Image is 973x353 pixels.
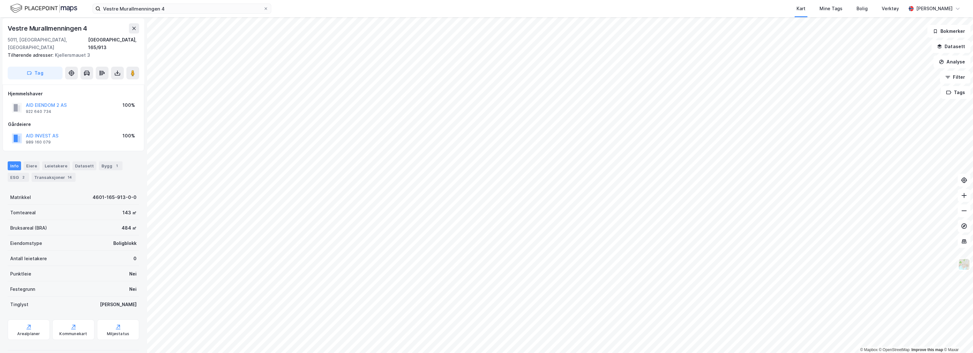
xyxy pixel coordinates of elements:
div: Punktleie [10,270,31,278]
img: Z [958,258,970,270]
div: 922 640 734 [26,109,51,114]
a: Mapbox [860,348,878,352]
div: Info [8,161,21,170]
div: 5011, [GEOGRAPHIC_DATA], [GEOGRAPHIC_DATA] [8,36,88,51]
div: Vestre Murallmenningen 4 [8,23,88,33]
div: Miljøstatus [107,331,129,336]
div: 1 [114,163,120,169]
div: 484 ㎡ [122,224,137,232]
img: logo.f888ab2527a4732fd821a326f86c7f29.svg [10,3,77,14]
button: Datasett [932,40,970,53]
button: Filter [940,71,970,84]
a: OpenStreetMap [879,348,910,352]
div: Tinglyst [10,301,28,308]
div: Eiere [24,161,40,170]
div: Hjemmelshaver [8,90,139,98]
div: Kart [797,5,805,12]
input: Søk på adresse, matrikkel, gårdeiere, leietakere eller personer [101,4,263,13]
div: Gårdeiere [8,121,139,128]
button: Analyse [933,55,970,68]
div: Festegrunn [10,285,35,293]
div: 143 ㎡ [123,209,137,217]
div: Datasett [72,161,96,170]
div: Eiendomstype [10,239,42,247]
span: Tilhørende adresser: [8,52,55,58]
div: Leietakere [42,161,70,170]
div: Nei [129,270,137,278]
div: 2 [20,174,26,180]
div: [GEOGRAPHIC_DATA], 165/913 [88,36,139,51]
a: Improve this map [911,348,943,352]
div: Bruksareal (BRA) [10,224,47,232]
div: Verktøy [882,5,899,12]
div: Kontrollprogram for chat [941,322,973,353]
div: Antall leietakere [10,255,47,262]
div: 0 [133,255,137,262]
div: Mine Tags [820,5,842,12]
div: Transaksjoner [32,173,76,182]
button: Bokmerker [927,25,970,38]
div: 989 160 079 [26,140,51,145]
div: Matrikkel [10,194,31,201]
div: Bolig [857,5,868,12]
div: [PERSON_NAME] [100,301,137,308]
button: Tag [8,67,63,79]
div: Bygg [99,161,123,170]
iframe: Chat Widget [941,322,973,353]
div: Boligblokk [113,239,137,247]
div: Kommunekart [59,331,87,336]
button: Tags [941,86,970,99]
div: 100% [123,132,135,140]
div: 14 [66,174,73,180]
div: Nei [129,285,137,293]
div: Tomteareal [10,209,36,217]
div: Arealplaner [17,331,40,336]
div: ESG [8,173,29,182]
div: 100% [123,101,135,109]
div: [PERSON_NAME] [916,5,953,12]
div: 4601-165-913-0-0 [93,194,137,201]
div: Kjellersmauet 3 [8,51,134,59]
